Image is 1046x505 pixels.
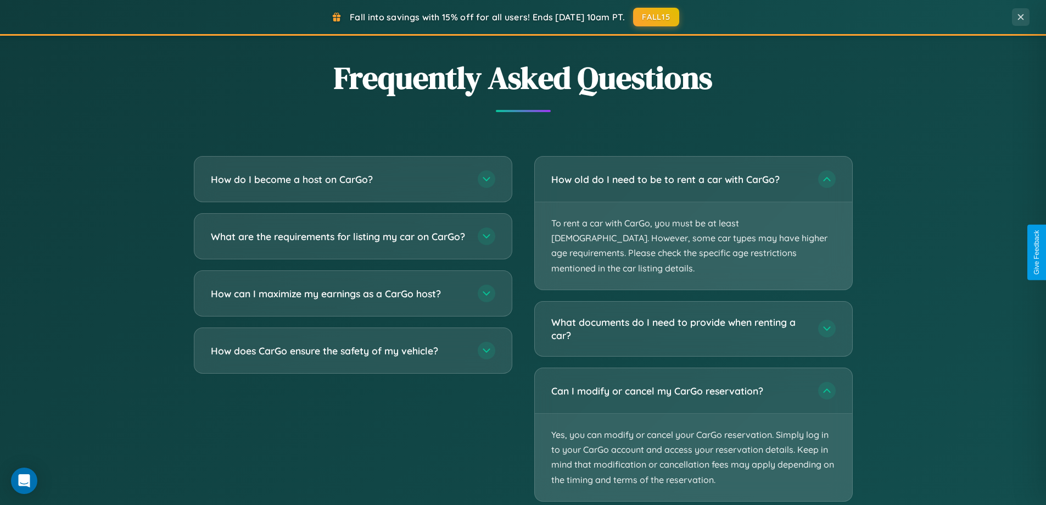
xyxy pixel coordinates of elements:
p: Yes, you can modify or cancel your CarGo reservation. Simply log in to your CarGo account and acc... [535,414,852,501]
p: To rent a car with CarGo, you must be at least [DEMOGRAPHIC_DATA]. However, some car types may ha... [535,202,852,290]
h3: How do I become a host on CarGo? [211,173,467,186]
h3: What are the requirements for listing my car on CarGo? [211,230,467,243]
h3: What documents do I need to provide when renting a car? [551,315,807,342]
h3: Can I modify or cancel my CarGo reservation? [551,384,807,398]
button: FALL15 [633,8,679,26]
h3: How does CarGo ensure the safety of my vehicle? [211,344,467,358]
div: Open Intercom Messenger [11,468,37,494]
div: Give Feedback [1033,230,1041,275]
h2: Frequently Asked Questions [194,57,853,99]
h3: How can I maximize my earnings as a CarGo host? [211,287,467,301]
span: Fall into savings with 15% off for all users! Ends [DATE] 10am PT. [350,12,625,23]
h3: How old do I need to be to rent a car with CarGo? [551,173,807,186]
